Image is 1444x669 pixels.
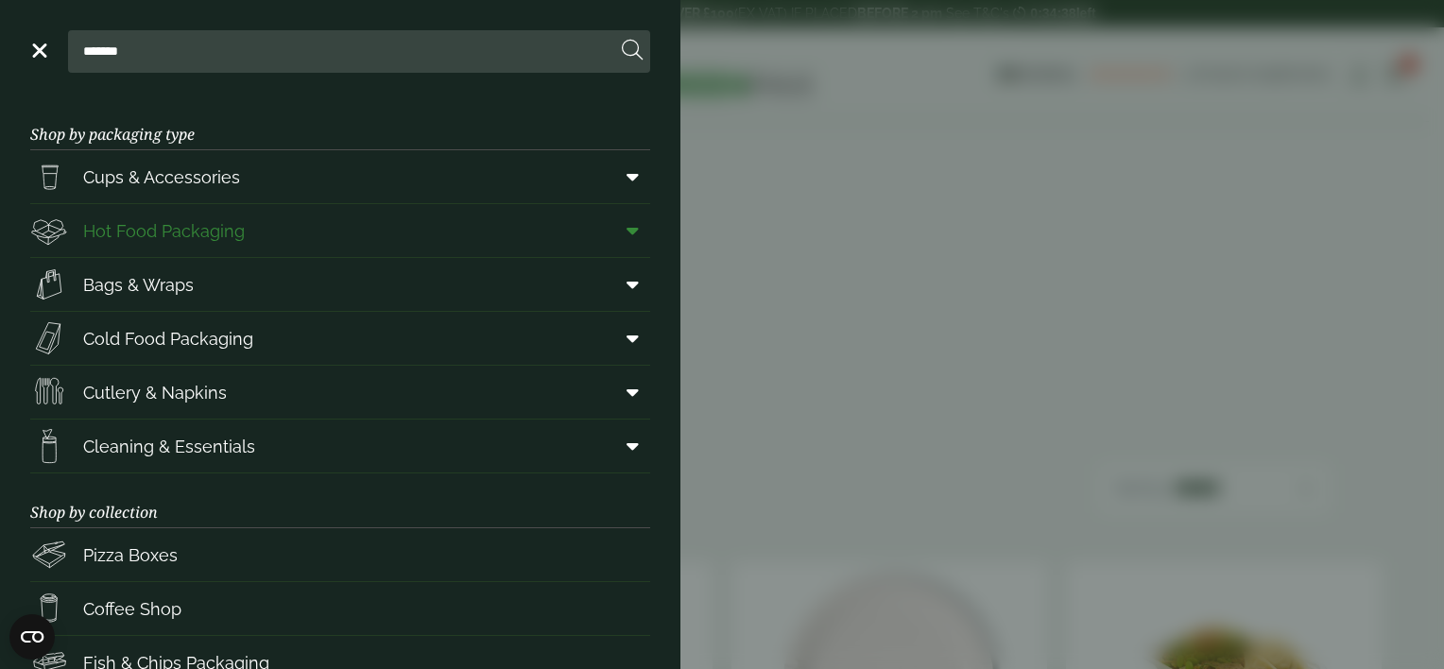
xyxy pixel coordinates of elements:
[30,366,650,419] a: Cutlery & Napkins
[30,590,68,627] img: HotDrink_paperCup.svg
[30,536,68,574] img: Pizza_boxes.svg
[30,150,650,203] a: Cups & Accessories
[83,272,194,298] span: Bags & Wraps
[30,473,650,528] h3: Shop by collection
[30,420,650,472] a: Cleaning & Essentials
[30,582,650,635] a: Coffee Shop
[83,380,227,405] span: Cutlery & Napkins
[30,319,68,357] img: Sandwich_box.svg
[83,542,178,568] span: Pizza Boxes
[83,218,245,244] span: Hot Food Packaging
[30,266,68,303] img: Paper_carriers.svg
[83,596,181,622] span: Coffee Shop
[9,614,55,660] button: Open CMP widget
[30,427,68,465] img: open-wipe.svg
[83,164,240,190] span: Cups & Accessories
[30,373,68,411] img: Cutlery.svg
[30,158,68,196] img: PintNhalf_cup.svg
[30,204,650,257] a: Hot Food Packaging
[30,95,650,150] h3: Shop by packaging type
[30,528,650,581] a: Pizza Boxes
[30,258,650,311] a: Bags & Wraps
[30,312,650,365] a: Cold Food Packaging
[30,212,68,249] img: Deli_box.svg
[83,326,253,352] span: Cold Food Packaging
[83,434,255,459] span: Cleaning & Essentials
